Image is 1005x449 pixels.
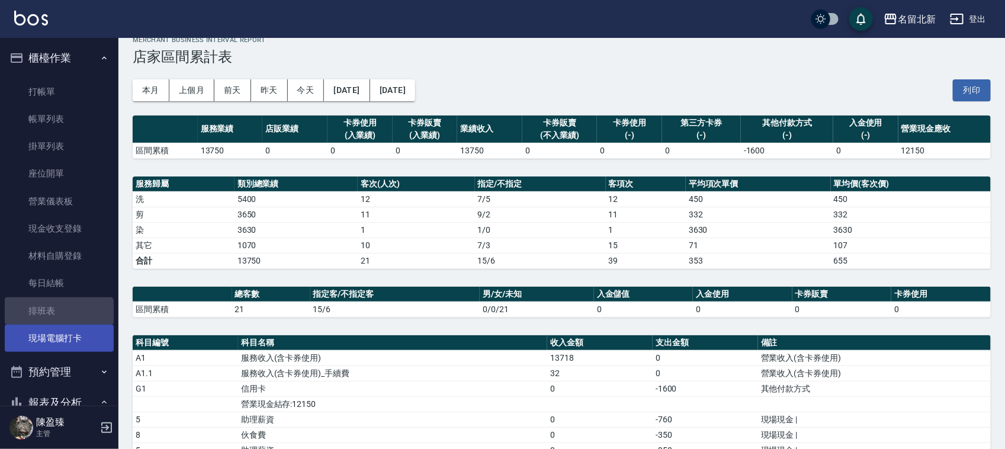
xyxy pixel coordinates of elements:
[475,253,606,268] td: 15/6
[758,335,991,351] th: 備註
[5,325,114,352] a: 現場電腦打卡
[898,12,936,27] div: 名留北新
[262,116,327,143] th: 店販業績
[600,129,659,142] div: (-)
[133,302,232,317] td: 區間累積
[327,143,393,158] td: 0
[547,365,653,381] td: 32
[475,222,606,238] td: 1 / 0
[792,302,892,317] td: 0
[475,177,606,192] th: 指定/不指定
[758,381,991,396] td: 其他付款方式
[235,191,358,207] td: 5400
[358,191,475,207] td: 12
[133,79,169,101] button: 本月
[547,381,653,396] td: 0
[836,129,895,142] div: (-)
[665,129,738,142] div: (-)
[606,207,686,222] td: 11
[238,381,547,396] td: 信用卡
[133,191,235,207] td: 洗
[5,270,114,297] a: 每日結帳
[198,116,263,143] th: 服務業績
[133,143,198,158] td: 區間累積
[358,238,475,253] td: 10
[741,143,833,158] td: -1600
[358,207,475,222] td: 11
[5,188,114,215] a: 營業儀表板
[831,253,991,268] td: 655
[238,396,547,412] td: 營業現金結存:12150
[9,416,33,440] img: Person
[653,365,758,381] td: 0
[879,7,940,31] button: 名留北新
[833,143,898,158] td: 0
[686,238,831,253] td: 71
[792,287,892,302] th: 卡券販賣
[891,287,991,302] th: 卡券使用
[653,381,758,396] td: -1600
[457,116,522,143] th: 業績收入
[758,412,991,427] td: 現場現金 |
[475,207,606,222] td: 9 / 2
[686,191,831,207] td: 450
[662,143,741,158] td: 0
[324,79,370,101] button: [DATE]
[235,238,358,253] td: 1070
[686,207,831,222] td: 332
[5,105,114,133] a: 帳單列表
[898,116,991,143] th: 營業現金應收
[14,11,48,25] img: Logo
[758,350,991,365] td: 營業收入(含卡券使用)
[5,357,114,387] button: 預約管理
[169,79,214,101] button: 上個月
[480,287,594,302] th: 男/女/未知
[547,412,653,427] td: 0
[235,253,358,268] td: 13750
[238,350,547,365] td: 服務收入(含卡券使用)
[547,427,653,442] td: 0
[653,427,758,442] td: -350
[198,143,263,158] td: 13750
[480,302,594,317] td: 0/0/21
[133,365,238,381] td: A1.1
[525,117,594,129] div: 卡券販賣
[831,222,991,238] td: 3630
[235,222,358,238] td: 3630
[5,133,114,160] a: 掛單列表
[547,350,653,365] td: 13718
[133,177,235,192] th: 服務歸屬
[686,177,831,192] th: 平均項次單價
[547,335,653,351] th: 收入金額
[288,79,325,101] button: 今天
[232,302,310,317] td: 21
[898,143,991,158] td: 12150
[744,129,830,142] div: (-)
[686,222,831,238] td: 3630
[238,412,547,427] td: 助理薪資
[238,335,547,351] th: 科目名稱
[235,207,358,222] td: 3650
[594,287,693,302] th: 入金儲值
[953,79,991,101] button: 列印
[5,160,114,187] a: 座位開單
[525,129,594,142] div: (不入業績)
[235,177,358,192] th: 類別總業績
[945,8,991,30] button: 登出
[594,302,693,317] td: 0
[133,177,991,269] table: a dense table
[744,117,830,129] div: 其他付款方式
[36,428,97,439] p: 主管
[5,78,114,105] a: 打帳單
[5,297,114,325] a: 排班表
[606,238,686,253] td: 15
[330,117,390,129] div: 卡券使用
[251,79,288,101] button: 昨天
[133,427,238,442] td: 8
[693,287,792,302] th: 入金使用
[396,117,455,129] div: 卡券販賣
[133,116,991,159] table: a dense table
[457,143,522,158] td: 13750
[606,177,686,192] th: 客項次
[133,238,235,253] td: 其它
